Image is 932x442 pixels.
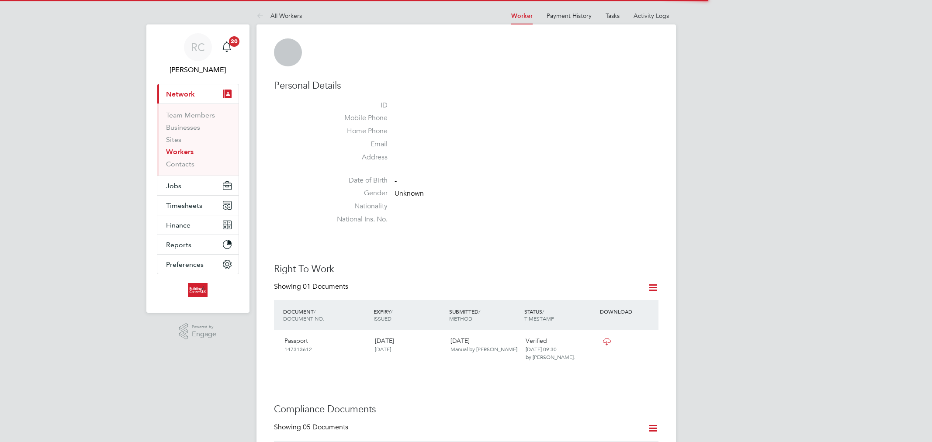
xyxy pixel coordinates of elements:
[229,36,239,47] span: 20
[274,423,350,432] div: Showing
[314,308,315,315] span: /
[157,65,239,75] span: Rhys Cook
[326,153,388,162] label: Address
[326,127,388,136] label: Home Phone
[166,201,202,210] span: Timesheets
[375,345,391,352] span: [DATE]
[478,308,480,315] span: /
[281,333,371,356] div: Passport
[166,241,191,249] span: Reports
[326,114,388,123] label: Mobile Phone
[526,345,557,352] span: [DATE] 09:30
[157,84,239,104] button: Network
[157,215,239,235] button: Finance
[303,423,348,432] span: 05 Documents
[447,333,523,356] div: [DATE]
[166,160,194,168] a: Contacts
[547,12,592,20] a: Payment History
[303,282,348,291] span: 01 Documents
[146,24,249,313] nav: Main navigation
[274,263,658,276] h3: Right To Work
[606,12,620,20] a: Tasks
[166,221,191,229] span: Finance
[371,304,447,326] div: EXPIRY
[191,41,205,53] span: RC
[256,12,302,20] a: All Workers
[166,111,215,119] a: Team Members
[274,79,658,92] h3: Personal Details
[395,190,424,198] span: Unknown
[450,345,519,352] span: Manual by [PERSON_NAME].
[449,315,472,322] span: METHOD
[274,403,658,416] h3: Compliance Documents
[192,323,216,331] span: Powered by
[526,337,547,345] span: Verified
[166,135,181,144] a: Sites
[166,123,200,131] a: Businesses
[524,315,554,322] span: TIMESTAMP
[166,148,194,156] a: Workers
[188,283,208,297] img: buildingcareersuk-logo-retina.png
[447,304,523,326] div: SUBMITTED
[511,12,533,20] a: Worker
[157,176,239,195] button: Jobs
[192,331,216,338] span: Engage
[218,33,236,61] a: 20
[157,33,239,75] a: RC[PERSON_NAME]
[281,304,371,326] div: DOCUMENT
[157,255,239,274] button: Preferences
[326,189,388,198] label: Gender
[283,315,324,322] span: DOCUMENT NO.
[274,282,350,291] div: Showing
[326,202,388,211] label: Nationality
[326,215,388,224] label: National Ins. No.
[326,176,388,185] label: Date of Birth
[157,104,239,176] div: Network
[371,333,447,356] div: [DATE]
[395,176,397,185] span: -
[326,101,388,110] label: ID
[598,304,658,319] div: DOWNLOAD
[166,260,204,269] span: Preferences
[284,345,312,352] span: 147313612
[542,308,544,315] span: /
[326,140,388,149] label: Email
[157,283,239,297] a: Go to home page
[179,323,216,340] a: Powered byEngage
[374,315,392,322] span: ISSUED
[166,182,181,190] span: Jobs
[522,304,598,326] div: STATUS
[157,196,239,215] button: Timesheets
[157,235,239,254] button: Reports
[391,308,392,315] span: /
[526,353,575,360] span: by [PERSON_NAME].
[634,12,669,20] a: Activity Logs
[166,90,195,98] span: Network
